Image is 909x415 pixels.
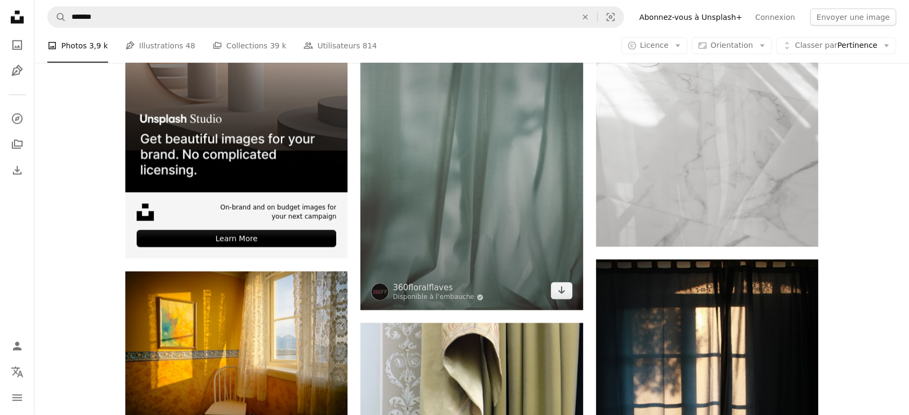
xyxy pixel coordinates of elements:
[795,40,877,51] span: Pertinence
[125,28,195,62] a: Illustrations 48
[6,108,28,130] a: Explorer
[6,60,28,82] a: Illustrations
[6,160,28,181] a: Historique de téléchargement
[6,387,28,409] button: Menu
[810,9,896,26] button: Envoyer une image
[6,6,28,30] a: Accueil — Unsplash
[749,9,801,26] a: Connexion
[303,28,377,62] a: Utilisateurs 814
[633,9,749,26] a: Abonnez-vous à Unsplash+
[125,340,347,350] a: chaise blanche placée à côté de la fenêtre avec rideau
[270,39,286,51] span: 39 k
[596,366,818,375] a: rideau bleu devant la fenêtre pendant la journée
[776,37,896,54] button: Classer parPertinence
[137,204,154,221] img: file-1631678316303-ed18b8b5cb9cimage
[6,134,28,155] a: Collections
[621,37,687,54] button: Licence
[711,40,753,49] span: Orientation
[692,37,772,54] button: Orientation
[360,139,583,148] a: Gros plan d’un rideau avec un arrière-plan flou
[186,39,195,51] span: 48
[6,34,28,56] a: Photos
[6,335,28,357] a: Connexion / S’inscrire
[598,7,623,27] button: Recherche de visuels
[47,6,624,28] form: Rechercher des visuels sur tout le site
[48,7,66,27] button: Rechercher sur Unsplash
[393,293,483,302] a: Disponible à l’embauche
[363,39,377,51] span: 814
[212,28,286,62] a: Collections 39 k
[371,283,388,300] img: Accéder au profil de 360floralflaves
[551,282,572,299] a: Télécharger
[640,40,669,49] span: Licence
[6,361,28,383] button: Langue
[393,282,483,293] a: 360floralflaves
[573,7,597,27] button: Effacer
[214,203,336,221] span: On-brand and on budget images for your next campaign
[795,40,837,49] span: Classer par
[137,230,336,247] div: Learn More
